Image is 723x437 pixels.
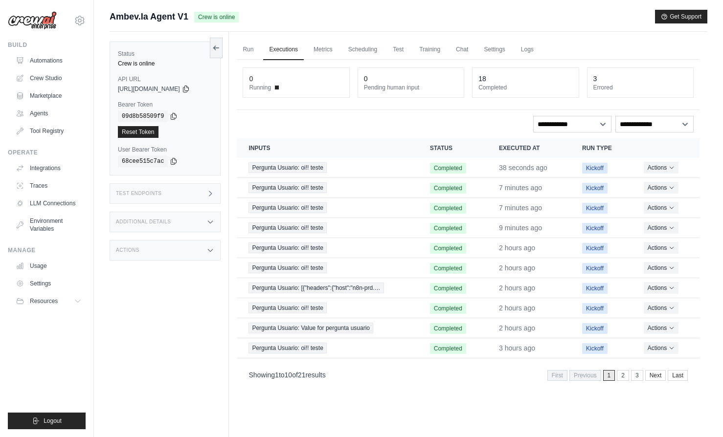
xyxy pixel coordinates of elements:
div: Widget de chat [674,390,723,437]
span: Completed [430,223,466,234]
button: Actions for execution [644,322,678,334]
span: Completed [430,243,466,254]
span: Ambev.Ia Agent V1 [110,10,188,23]
a: View execution details for Pergunta Usuario [249,182,406,193]
a: View execution details for Pergunta Usuario [249,202,406,213]
span: Kickoff [582,263,608,274]
a: Training [413,40,446,60]
a: Integrations [12,160,86,176]
p: Showing to of results [249,370,325,380]
img: Logo [8,11,57,30]
label: Status [118,50,212,58]
span: Kickoff [582,283,608,294]
div: 3 [593,74,597,84]
a: Marketplace [12,88,86,104]
dt: Completed [478,84,572,91]
button: Actions for execution [644,202,678,214]
a: View execution details for Pergunta Usuario [249,222,406,233]
a: Executions [263,40,304,60]
span: Resources [30,297,58,305]
span: Completed [430,343,466,354]
a: View execution details for Pergunta Usuario [249,323,406,333]
a: Agents [12,106,86,121]
a: Test [387,40,409,60]
time: September 15, 2025 at 17:50 GMT-3 [499,184,542,192]
div: Build [8,41,86,49]
a: Settings [12,276,86,291]
th: Run Type [570,138,632,158]
a: Automations [12,53,86,68]
span: Completed [430,323,466,334]
span: Kickoff [582,243,608,254]
a: Chat [450,40,474,60]
button: Actions for execution [644,282,678,294]
span: Pergunta Usuario: oi!! teste [249,182,326,193]
span: Pergunta Usuario: oi!! teste [249,343,326,353]
a: View execution details for Pergunta Usuario [249,343,406,353]
span: [URL][DOMAIN_NAME] [118,85,180,93]
h3: Additional Details [116,219,171,225]
th: Inputs [237,138,418,158]
span: Running [249,84,271,91]
span: Kickoff [582,163,608,174]
div: Manage [8,246,86,254]
time: September 15, 2025 at 17:48 GMT-3 [499,224,542,232]
a: Traces [12,178,86,194]
time: September 15, 2025 at 16:16 GMT-3 [499,264,535,272]
span: Completed [430,203,466,214]
span: Kickoff [582,343,608,354]
time: September 15, 2025 at 16:20 GMT-3 [499,244,535,252]
span: Pergunta Usuario: Value for pergunta usuario [249,323,373,333]
span: Kickoff [582,303,608,314]
button: Actions for execution [644,242,678,254]
a: LLM Connections [12,196,86,211]
span: Kickoff [582,203,608,214]
a: Crew Studio [12,70,86,86]
iframe: Chat Widget [674,390,723,437]
a: View execution details for Pergunta Usuario [249,262,406,273]
a: 3 [631,370,643,381]
a: View execution details for Pergunta Usuario [249,162,406,173]
code: 68cee515c7ac [118,155,168,167]
span: 21 [298,371,306,379]
div: 18 [478,74,486,84]
button: Logout [8,413,86,429]
span: 1 [275,371,279,379]
span: Logout [44,417,62,425]
span: Pergunta Usuario: oi!! teste [249,162,326,173]
button: Actions for execution [644,162,678,174]
a: Run [237,40,259,60]
h3: Test Endpoints [116,191,162,197]
span: Pergunta Usuario: oi!! teste [249,202,326,213]
a: View execution details for Pergunta Usuario [249,303,406,313]
span: Previous [569,370,601,381]
button: Actions for execution [644,182,678,194]
a: 2 [617,370,629,381]
th: Executed at [487,138,570,158]
span: Completed [430,263,466,274]
span: Completed [430,283,466,294]
a: Scheduling [342,40,383,60]
nav: Pagination [237,362,700,387]
span: First [547,370,567,381]
a: Reset Token [118,126,158,138]
a: View execution details for Pergunta Usuario [249,283,406,293]
button: Resources [12,293,86,309]
span: Pergunta Usuario: oi!! teste [249,222,326,233]
time: September 15, 2025 at 15:26 GMT-3 [499,344,535,352]
h3: Actions [116,247,139,253]
th: Status [418,138,487,158]
div: Operate [8,149,86,156]
time: September 15, 2025 at 15:51 GMT-3 [499,304,535,312]
a: Logs [515,40,540,60]
span: Kickoff [582,223,608,234]
span: Crew is online [194,12,239,22]
span: Pergunta Usuario: oi!! teste [249,242,326,253]
span: 10 [285,371,293,379]
time: September 15, 2025 at 17:57 GMT-3 [499,164,547,172]
button: Actions for execution [644,302,678,314]
code: 09d8b58509f9 [118,110,168,122]
dt: Errored [593,84,687,91]
a: Settings [478,40,511,60]
label: Bearer Token [118,101,212,109]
